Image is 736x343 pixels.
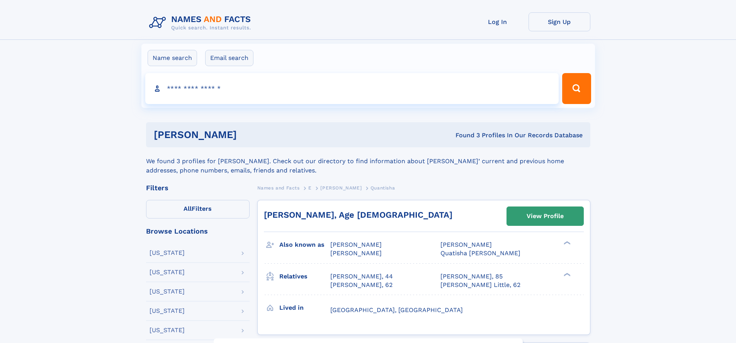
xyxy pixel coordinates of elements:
span: E [308,185,312,191]
span: [GEOGRAPHIC_DATA], [GEOGRAPHIC_DATA] [330,306,463,314]
span: [PERSON_NAME] [440,241,492,248]
h3: Lived in [279,301,330,314]
span: [PERSON_NAME] [330,241,382,248]
div: ❯ [562,241,571,246]
a: Names and Facts [257,183,300,193]
a: [PERSON_NAME], Age [DEMOGRAPHIC_DATA] [264,210,452,220]
div: View Profile [527,207,564,225]
span: Quatisha [PERSON_NAME] [440,249,520,257]
span: [PERSON_NAME] [320,185,362,191]
a: [PERSON_NAME], 62 [330,281,393,289]
h3: Also known as [279,238,330,251]
div: [US_STATE] [150,269,185,275]
label: Name search [148,50,197,66]
div: We found 3 profiles for [PERSON_NAME]. Check out our directory to find information about [PERSON_... [146,147,590,175]
a: Log In [467,12,529,31]
div: Browse Locations [146,228,250,235]
span: [PERSON_NAME] [330,249,382,257]
button: Search Button [562,73,591,104]
a: [PERSON_NAME] [320,183,362,193]
img: Logo Names and Facts [146,12,257,33]
div: Found 3 Profiles In Our Records Database [346,131,583,140]
input: search input [145,73,559,104]
a: [PERSON_NAME], 44 [330,272,393,281]
div: [US_STATE] [150,250,185,256]
label: Filters [146,200,250,218]
a: View Profile [507,207,583,225]
div: [US_STATE] [150,288,185,295]
div: ❯ [562,272,571,277]
span: All [184,205,192,212]
div: Filters [146,184,250,191]
div: [US_STATE] [150,308,185,314]
a: Sign Up [529,12,590,31]
div: [US_STATE] [150,327,185,333]
a: [PERSON_NAME] Little, 62 [440,281,520,289]
h3: Relatives [279,270,330,283]
label: Email search [205,50,253,66]
span: Quantisha [371,185,395,191]
a: E [308,183,312,193]
a: [PERSON_NAME], 85 [440,272,503,281]
h1: [PERSON_NAME] [154,130,346,140]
